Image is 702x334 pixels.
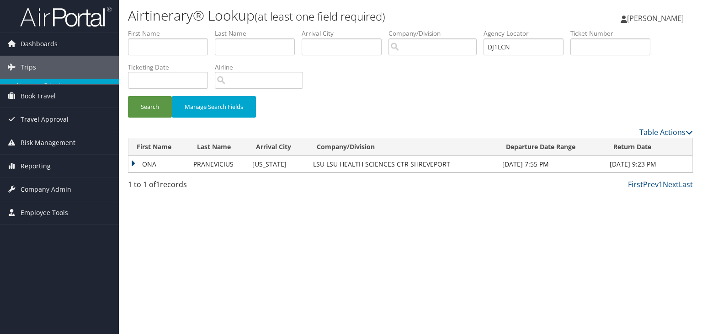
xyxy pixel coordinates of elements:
[215,63,310,72] label: Airline
[21,85,56,108] span: Book Travel
[21,131,75,154] span: Risk Management
[484,29,570,38] label: Agency Locator
[679,179,693,189] a: Last
[21,56,36,79] span: Trips
[498,138,605,156] th: Departure Date Range: activate to sort column ascending
[215,29,302,38] label: Last Name
[128,6,505,25] h1: Airtinerary® Lookup
[128,96,172,118] button: Search
[663,179,679,189] a: Next
[255,9,385,24] small: (at least one field required)
[21,178,71,201] span: Company Admin
[605,138,692,156] th: Return Date: activate to sort column ascending
[128,156,189,172] td: ONA
[189,138,248,156] th: Last Name: activate to sort column ascending
[128,138,189,156] th: First Name: activate to sort column ascending
[628,179,643,189] a: First
[21,108,69,131] span: Travel Approval
[156,179,160,189] span: 1
[248,156,308,172] td: [US_STATE]
[308,138,498,156] th: Company/Division
[643,179,659,189] a: Prev
[21,32,58,55] span: Dashboards
[639,127,693,137] a: Table Actions
[605,156,692,172] td: [DATE] 9:23 PM
[128,179,259,194] div: 1 to 1 of records
[128,63,215,72] label: Ticketing Date
[621,5,693,32] a: [PERSON_NAME]
[570,29,657,38] label: Ticket Number
[627,13,684,23] span: [PERSON_NAME]
[21,201,68,224] span: Employee Tools
[128,29,215,38] label: First Name
[388,29,484,38] label: Company/Division
[248,138,308,156] th: Arrival City: activate to sort column ascending
[21,155,51,178] span: Reporting
[20,6,112,27] img: airportal-logo.png
[302,29,388,38] label: Arrival City
[659,179,663,189] a: 1
[498,156,605,172] td: [DATE] 7:55 PM
[172,96,256,118] button: Manage Search Fields
[308,156,498,172] td: LSU LSU HEALTH SCIENCES CTR SHREVEPORT
[189,156,248,172] td: PRANEVICIUS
